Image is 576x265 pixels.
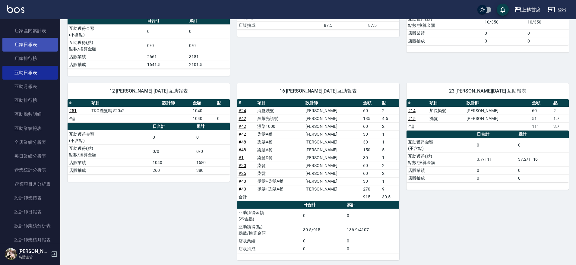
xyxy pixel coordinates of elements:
td: 0 [195,130,230,144]
td: 1040 [191,107,216,115]
table: a dense table [407,99,569,131]
a: 設計師業績表 [2,191,58,205]
a: 設計師日報表 [2,205,58,219]
th: 日合計 [151,123,195,131]
td: 0/0 [188,39,230,53]
td: 0 [302,209,345,223]
td: 0 [475,174,517,182]
td: 染髮A餐 [256,146,304,154]
th: 項目 [428,99,465,107]
td: 0 [517,174,569,182]
td: 2 [381,122,399,130]
td: [PERSON_NAME] [465,115,530,122]
td: 0/0 [146,39,188,53]
td: 互助獲得(點) 點數/換算金額 [68,144,151,159]
td: 380 [195,166,230,174]
img: Person [5,248,17,260]
td: 海鹽洗髮 [256,107,304,115]
td: 0 [146,24,188,39]
td: 0 [345,237,399,245]
a: #48 [239,140,246,144]
td: 染髮 [256,162,304,169]
th: 項目 [90,99,161,107]
div: 上越首席 [521,6,541,14]
td: 1580 [195,159,230,166]
th: 點 [381,99,399,107]
table: a dense table [68,123,230,175]
a: 營業項目月分析表 [2,177,58,191]
td: 150 [362,146,380,154]
td: 互助獲得金額 (不含點) [68,130,151,144]
td: 0/0 [151,144,195,159]
th: # [68,99,90,107]
td: [PERSON_NAME] [304,185,362,193]
a: #48 [239,147,246,152]
th: # [407,99,428,107]
td: 10/350 [526,15,569,29]
span: 16 [PERSON_NAME][DATE] 互助報表 [244,88,392,94]
td: 3181 [188,53,230,61]
td: [PERSON_NAME] [304,130,362,138]
a: #40 [239,187,246,191]
td: 87.5 [322,21,367,29]
td: 店販抽成 [237,245,302,253]
td: 270 [362,185,380,193]
a: 營業統計分析表 [2,163,58,177]
td: 黑耀光護髮 [256,115,304,122]
td: 2101.5 [188,61,230,68]
td: 0 [526,37,569,45]
th: 日合計 [302,201,345,209]
a: #42 [239,132,246,137]
td: 2 [381,162,399,169]
td: 260 [151,166,195,174]
td: 染髮D餐 [256,154,304,162]
td: 37.2/1116 [517,152,569,166]
th: 項目 [256,99,304,107]
th: 金額 [191,99,216,107]
a: #42 [239,116,246,121]
td: 燙髮+染髮A餐 [256,185,304,193]
th: 金額 [362,99,380,107]
table: a dense table [68,99,230,123]
td: 互助獲得(點) 點數/換算金額 [68,39,146,53]
td: 0 [483,37,526,45]
td: 51 [530,115,552,122]
button: 登出 [546,4,569,15]
td: 0 [475,166,517,174]
a: 全店業績分析表 [2,135,58,149]
th: 累計 [195,123,230,131]
td: 10/350 [483,15,526,29]
td: [PERSON_NAME] [465,107,530,115]
a: 互助排行榜 [2,93,58,107]
td: 87.5 [367,21,399,29]
td: 0 [483,29,526,37]
th: 點 [552,99,569,107]
td: 合計 [407,122,428,130]
th: 累計 [345,201,399,209]
table: a dense table [237,201,399,253]
a: 互助日報表 [2,66,58,80]
a: #40 [239,179,246,184]
a: #24 [239,108,246,113]
td: 互助獲得(點) 點數/換算金額 [407,152,475,166]
td: [PERSON_NAME] [304,122,362,130]
td: 加長染髮 [428,107,465,115]
td: 互助獲得(點) 點數/換算金額 [237,223,302,237]
td: 60 [362,122,380,130]
a: 設計師業績月報表 [2,233,58,247]
a: 店家日報表 [2,38,58,52]
td: 60 [362,169,380,177]
table: a dense table [237,99,399,201]
a: 互助月報表 [2,80,58,93]
td: TKO洗髮精 520x2 [90,107,161,115]
td: 111 [530,122,552,130]
td: 燙髮+染髮A餐 [256,177,304,185]
td: 0 [302,237,345,245]
table: a dense table [68,17,230,69]
td: 60 [362,162,380,169]
td: 0 [517,166,569,174]
td: 30.5 [381,193,399,201]
td: 0/0 [195,144,230,159]
td: 0 [526,29,569,37]
th: # [237,99,256,107]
